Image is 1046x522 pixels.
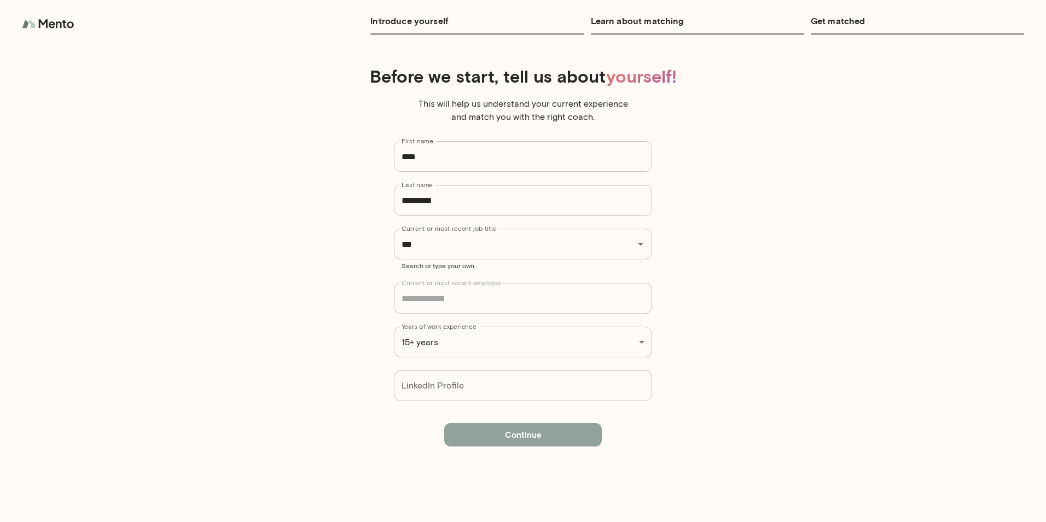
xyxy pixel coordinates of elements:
[402,180,433,189] label: Last name
[444,423,602,446] button: Continue
[394,327,652,357] div: 15+ years
[414,97,632,124] p: This will help us understand your current experience and match you with the right coach.
[22,13,77,35] img: logo
[591,13,804,28] h6: Learn about matching
[606,65,677,86] span: yourself!
[112,66,934,86] h4: Before we start, tell us about
[402,224,496,233] label: Current or most recent job title
[370,13,584,28] h6: Introduce yourself
[402,261,644,270] p: Search or type your own
[811,13,1024,28] h6: Get matched
[402,278,501,287] label: Current or most recent employer
[402,322,476,331] label: Years of work experience
[402,136,433,146] label: First name
[633,236,648,252] button: Open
